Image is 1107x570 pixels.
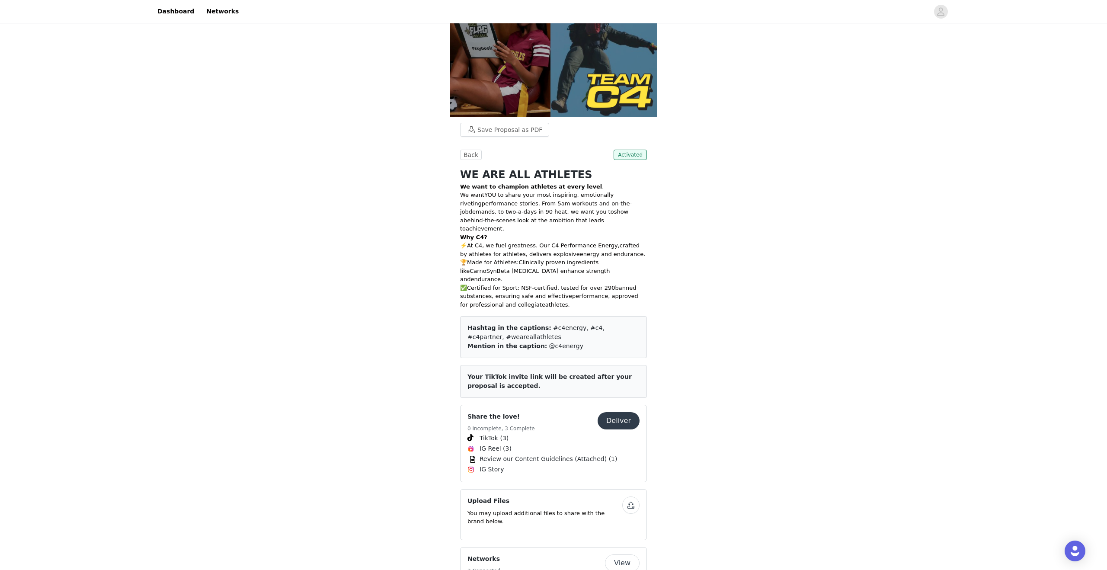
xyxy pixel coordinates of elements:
[549,343,583,349] span: @c4energy
[467,324,605,340] span: #c4energy, #c4, #c4partner, #weareallathletes
[467,554,500,564] h4: Networks
[937,5,945,19] div: avatar
[480,465,504,474] span: IG Story
[521,285,615,291] span: NSF-certified, tested for over 290
[460,208,628,224] span: show a
[460,167,647,183] h1: WE ARE ALL ATHLETES
[460,242,640,257] span: crafted by athletes for athletes, delivers explosive
[467,496,622,506] h4: Upload Files
[614,150,647,160] span: Activated
[480,434,509,443] span: TikTok (3)
[201,2,244,21] a: Networks
[470,268,497,274] span: CarnoSyn
[466,225,502,232] span: achievement
[460,259,598,274] span: Clinically proven ingredients like
[460,200,632,215] span: . From 5am workouts and on-the-job
[470,276,502,282] span: endurance.
[598,412,640,429] button: Deliver
[602,183,604,190] span: .
[482,200,538,207] span: performance stories
[545,301,570,308] span: athletes.
[480,444,512,453] span: IG Reel (3)
[1065,541,1085,561] div: Open Intercom Messenger
[467,466,474,473] img: Instagram Icon
[460,192,484,198] span: We want
[467,373,632,389] span: Your TikTok invite link will be created after your proposal is accepted.
[467,425,535,432] h5: 0 Incomplete, 3 Complete
[460,183,602,190] span: We want to champion athletes at every level
[460,150,482,160] button: Back
[467,509,622,526] p: You may upload additional files to share with the brand below.
[467,343,547,349] span: Mention in the caption:
[480,455,617,464] span: Review our Content Guidelines (Attached) (1)
[460,234,487,240] span: Why C4?
[580,251,646,257] span: energy and endurance.
[467,324,551,331] span: Hashtag in the captions:
[460,405,647,482] div: Share the love!
[460,259,518,266] span: 🏆Made for Athletes:
[152,2,199,21] a: Dashboard
[467,445,474,452] img: Instagram Reels Icon
[460,217,604,232] span: behind-the-scenes look at the ambition that leads to
[467,412,535,421] h4: Share the love!
[460,268,610,283] span: Beta [MEDICAL_DATA] enhance strength and
[460,293,638,308] span: performance, approved for professional and collegiate
[460,123,549,137] button: Save Proposal as PDF
[460,192,614,207] span: YOU to share your most inspiring, emotionally riveting
[469,208,614,215] span: demands, to two-a-days in 90 heat, we want you to
[460,242,620,249] span: ⚡️At C4, we fuel greatness. Our C4 Performance Energy,
[502,225,504,232] span: .
[460,285,519,291] span: ✅Certified for Sport:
